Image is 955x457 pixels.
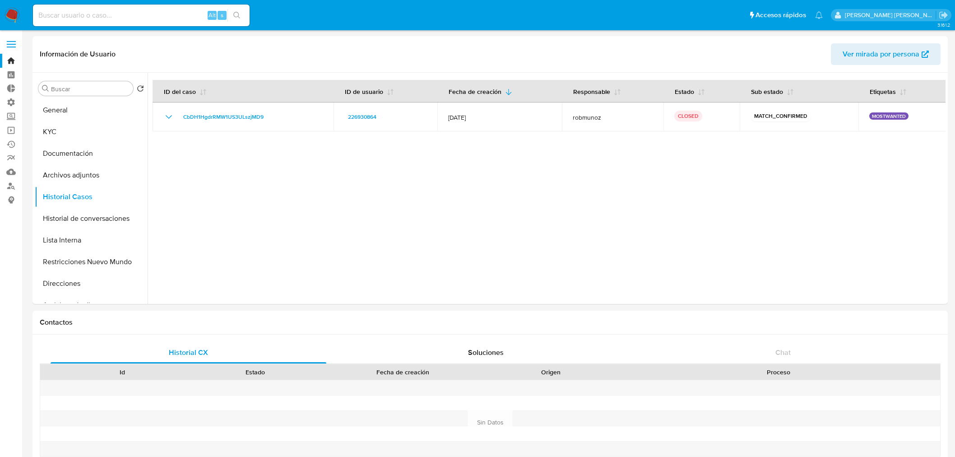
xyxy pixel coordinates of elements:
a: Salir [939,10,948,20]
span: s [221,11,223,19]
div: Estado [195,368,315,377]
div: Origen [491,368,611,377]
button: Ver mirada por persona [831,43,941,65]
span: Historial CX [169,347,208,358]
button: Documentación [35,143,148,164]
div: Proceso [623,368,934,377]
button: Volver al orden por defecto [137,85,144,95]
div: Fecha de creación [328,368,478,377]
button: Anticipos de dinero [35,294,148,316]
button: Direcciones [35,273,148,294]
span: Soluciones [468,347,504,358]
h1: Información de Usuario [40,50,116,59]
span: Chat [775,347,791,358]
button: Restricciones Nuevo Mundo [35,251,148,273]
input: Buscar usuario o caso... [33,9,250,21]
button: KYC [35,121,148,143]
p: roberto.munoz@mercadolibre.com [845,11,936,19]
button: Historial Casos [35,186,148,208]
a: Notificaciones [815,11,823,19]
button: Historial de conversaciones [35,208,148,229]
div: Id [62,368,182,377]
button: General [35,99,148,121]
button: Archivos adjuntos [35,164,148,186]
button: Buscar [42,85,49,92]
span: Alt [209,11,216,19]
input: Buscar [51,85,130,93]
button: search-icon [227,9,246,22]
button: Lista Interna [35,229,148,251]
h1: Contactos [40,318,941,327]
span: Ver mirada por persona [843,43,919,65]
span: Accesos rápidos [756,10,806,20]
